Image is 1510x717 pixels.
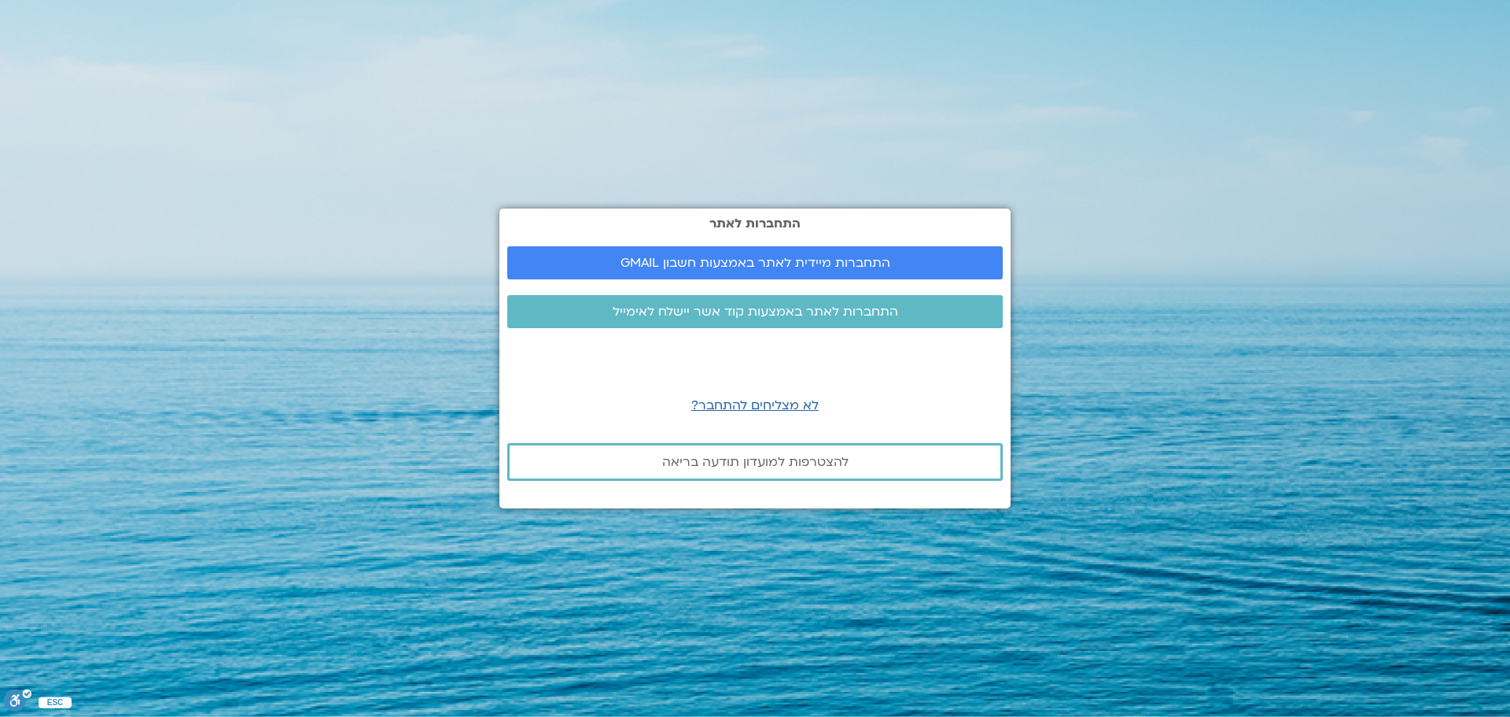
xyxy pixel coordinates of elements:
[621,256,890,270] span: התחברות מיידית לאתר באמצעות חשבון GMAIL
[691,397,819,414] a: לא מצליחים להתחבר?
[662,455,849,469] span: להצטרפות למועדון תודעה בריאה
[507,295,1003,328] a: התחברות לאתר באמצעות קוד אשר יישלח לאימייל
[507,443,1003,481] a: להצטרפות למועדון תודעה בריאה
[613,305,898,319] span: התחברות לאתר באמצעות קוד אשר יישלח לאימייל
[507,216,1003,231] h2: התחברות לאתר
[507,246,1003,279] a: התחברות מיידית לאתר באמצעות חשבון GMAIL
